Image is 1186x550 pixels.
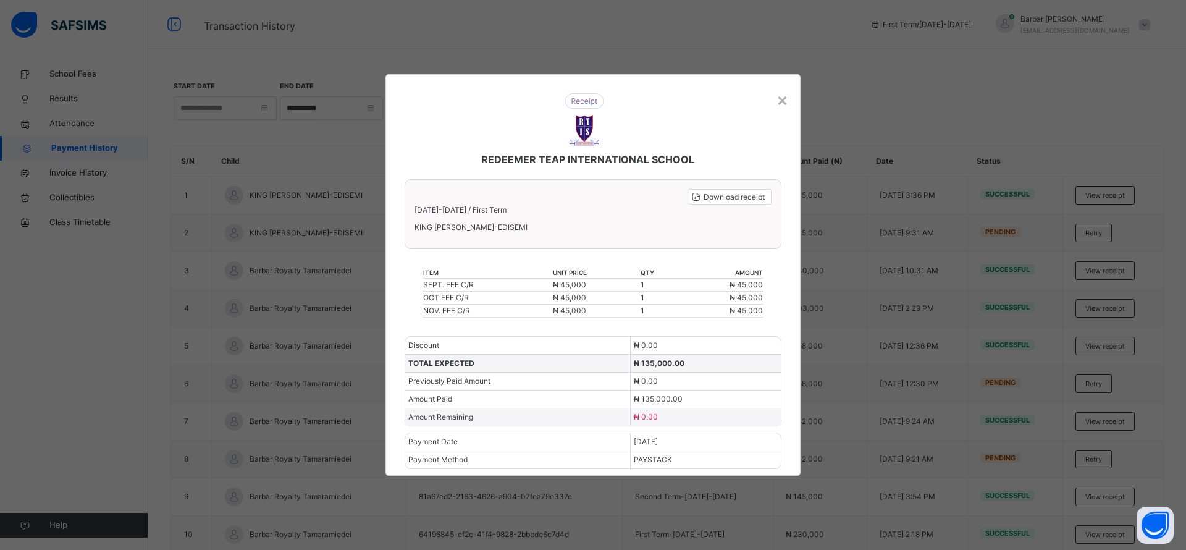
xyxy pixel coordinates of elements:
[481,152,694,167] span: REDEEMER TEAP INTERNATIONAL SCHOOL
[851,193,1091,205] th: amount
[704,192,765,203] span: Download receipt
[23,339,94,347] span: Amount Remaining
[423,268,552,279] th: item
[408,341,439,350] span: Discount
[711,363,736,372] span: [DATE]
[745,193,851,205] th: qty
[578,41,608,72] img: REDEEMER TEAP INTERNATIONAL SCHOOL
[634,358,684,368] span: ₦ 135,000.00
[776,87,788,112] div: ×
[1058,232,1090,241] span: ₦ 45,000
[553,280,586,289] span: ₦ 45,000
[23,267,56,276] span: Discount
[23,381,85,390] span: Payment Method
[565,93,604,109] img: receipt.26f346b57495a98c98ef9b0bc63aa4d8.svg
[711,267,734,276] span: ₦ 0.00
[408,358,474,368] span: TOTAL EXPECTED
[711,303,734,311] span: ₦ 0.00
[423,279,552,290] div: SEPT. FEE C/R
[408,376,490,386] span: Previously Paid Amount
[1058,219,1090,228] span: ₦ 45,000
[569,115,600,146] img: REDEEMER TEAP INTERNATIONAL SCHOOL
[640,292,677,305] td: 1
[730,280,763,289] span: ₦ 45,000
[29,148,1157,159] span: KING [PERSON_NAME]-EDISEMI
[408,394,452,404] span: Amount Paid
[634,376,658,386] span: ₦ 0.00
[423,292,552,303] div: OCT.FEE C/R
[408,412,473,421] span: Amount Remaining
[677,268,763,279] th: amount
[479,78,713,93] span: REDEEMER TEAP INTERNATIONAL SCHOOL
[462,206,495,215] span: ₦ 45,000
[745,205,851,218] td: 1
[95,193,461,205] th: item
[95,231,460,242] div: NOV. FEE C/R
[408,455,468,464] span: Payment Method
[640,268,677,279] th: qty
[23,285,95,294] span: TOTAL EXPECTED
[23,363,75,372] span: Payment Date
[414,222,772,233] span: KING [PERSON_NAME]-EDISEMI
[414,205,507,214] span: [DATE]-[DATE] / First Term
[711,321,760,329] span: ₦ 135,000.00
[23,321,70,329] span: Amount Paid
[29,132,125,140] span: [DATE]-[DATE] / First Term
[711,381,747,390] span: PAYSTACK
[553,306,586,315] span: ₦ 45,000
[23,303,110,311] span: Previously Paid Amount
[95,205,460,216] div: SEPT. FEE C/R
[1085,117,1150,129] span: Download receipt
[462,232,495,241] span: ₦ 45,000
[634,437,658,446] span: [DATE]
[423,305,552,316] div: NOV. FEE C/R
[634,341,658,350] span: ₦ 0.00
[745,218,851,231] td: 1
[634,412,658,421] span: ₦ 0.00
[573,19,613,35] img: receipt.26f346b57495a98c98ef9b0bc63aa4d8.svg
[640,305,677,318] td: 1
[1137,507,1174,544] button: Open asap
[745,231,851,243] td: 1
[461,193,745,205] th: unit price
[553,293,586,302] span: ₦ 45,000
[462,219,495,228] span: ₦ 45,000
[730,306,763,315] span: ₦ 45,000
[640,279,677,292] td: 1
[711,339,734,347] span: ₦ 0.00
[634,455,672,464] span: PAYSTACK
[95,218,460,229] div: OCT.FEE C/R
[634,394,683,404] span: ₦ 135,000.00
[1058,206,1090,215] span: ₦ 45,000
[408,437,458,446] span: Payment Date
[730,293,763,302] span: ₦ 45,000
[552,268,641,279] th: unit price
[711,285,765,294] span: ₦ 135,000.00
